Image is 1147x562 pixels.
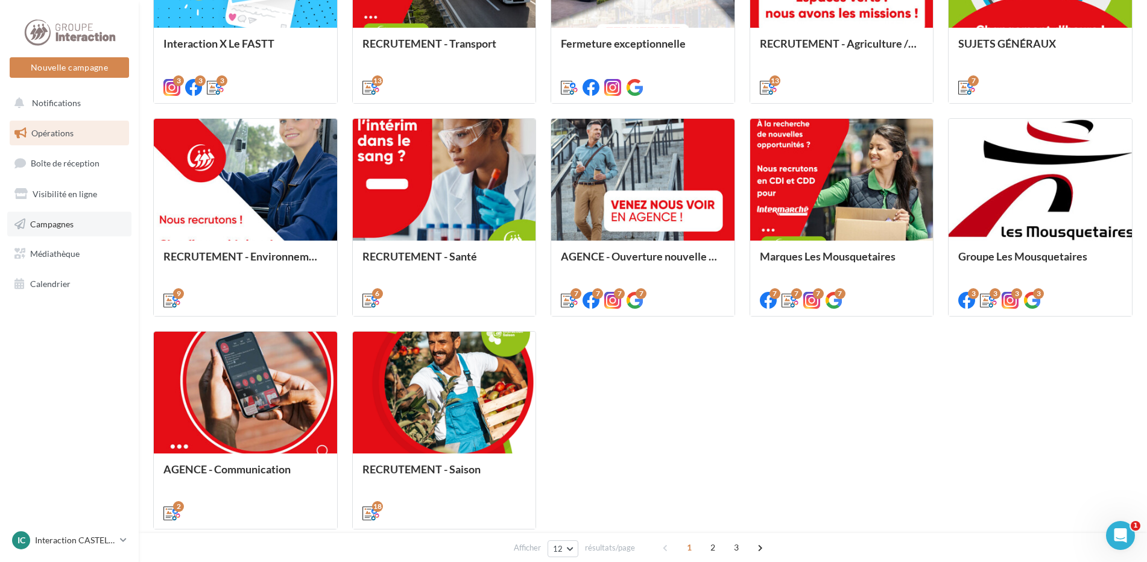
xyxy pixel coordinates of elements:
[553,544,563,554] span: 12
[7,121,131,146] a: Opérations
[592,288,603,299] div: 7
[216,75,227,86] div: 3
[703,538,722,557] span: 2
[372,75,383,86] div: 13
[727,538,746,557] span: 3
[968,75,979,86] div: 7
[835,288,845,299] div: 7
[173,288,184,299] div: 9
[17,534,25,546] span: IC
[31,128,74,138] span: Opérations
[10,529,129,552] a: IC Interaction CASTELNAU
[1131,521,1140,531] span: 1
[372,288,383,299] div: 6
[362,37,526,62] div: RECRUTEMENT - Transport
[548,540,578,557] button: 12
[173,75,184,86] div: 3
[30,248,80,259] span: Médiathèque
[561,37,725,62] div: Fermeture exceptionnelle
[813,288,824,299] div: 7
[31,158,100,168] span: Boîte de réception
[680,538,699,557] span: 1
[362,463,526,487] div: RECRUTEMENT - Saison
[958,250,1122,274] div: Groupe Les Mousquetaires
[195,75,206,86] div: 3
[30,279,71,289] span: Calendrier
[372,501,383,512] div: 18
[7,271,131,297] a: Calendrier
[1011,288,1022,299] div: 3
[968,288,979,299] div: 3
[7,90,127,116] button: Notifications
[990,288,1000,299] div: 3
[173,501,184,512] div: 2
[163,463,327,487] div: AGENCE - Communication
[570,288,581,299] div: 7
[614,288,625,299] div: 7
[1033,288,1044,299] div: 3
[7,212,131,237] a: Campagnes
[769,75,780,86] div: 13
[1106,521,1135,550] iframe: Intercom live chat
[32,98,81,108] span: Notifications
[514,542,541,554] span: Afficher
[636,288,646,299] div: 7
[10,57,129,78] button: Nouvelle campagne
[163,250,327,274] div: RECRUTEMENT - Environnement
[585,542,635,554] span: résultats/page
[7,241,131,267] a: Médiathèque
[769,288,780,299] div: 7
[163,37,327,62] div: Interaction X Le FASTT
[30,218,74,229] span: Campagnes
[7,150,131,176] a: Boîte de réception
[958,37,1122,62] div: SUJETS GÉNÉRAUX
[33,189,97,199] span: Visibilité en ligne
[760,250,924,274] div: Marques Les Mousquetaires
[35,534,115,546] p: Interaction CASTELNAU
[791,288,802,299] div: 7
[362,250,526,274] div: RECRUTEMENT - Santé
[7,182,131,207] a: Visibilité en ligne
[760,37,924,62] div: RECRUTEMENT - Agriculture / Espaces verts
[561,250,725,274] div: AGENCE - Ouverture nouvelle agence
